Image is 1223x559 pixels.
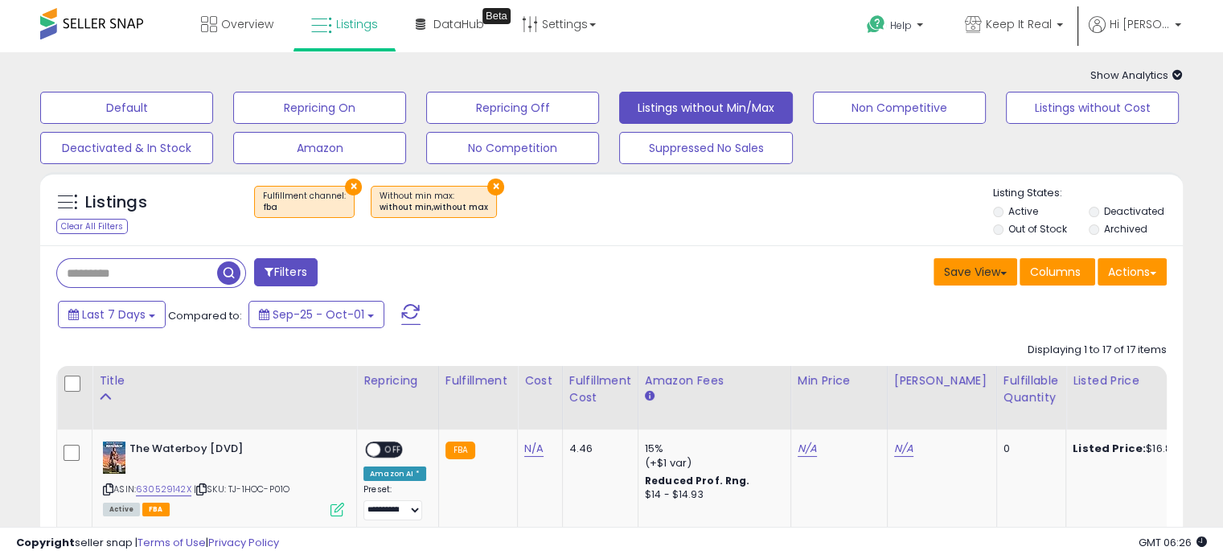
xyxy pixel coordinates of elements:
span: OFF [380,443,406,457]
strong: Copyright [16,535,75,550]
div: (+$1 var) [645,456,778,471]
div: Fulfillment [445,372,511,389]
b: Listed Price: [1073,441,1146,456]
label: Active [1008,204,1038,218]
label: Archived [1103,222,1147,236]
div: Repricing [363,372,432,389]
span: Help [890,18,912,32]
i: Get Help [866,14,886,35]
a: Hi [PERSON_NAME] [1089,16,1181,52]
button: Suppressed No Sales [619,132,792,164]
div: $16.88 [1073,442,1206,456]
div: Clear All Filters [56,219,128,234]
div: fba [263,202,346,213]
a: N/A [894,441,913,457]
button: × [345,179,362,195]
span: | SKU: TJ-1HOC-P01O [194,483,289,495]
div: $14 - $14.93 [645,488,778,502]
div: Displaying 1 to 17 of 17 items [1028,343,1167,358]
span: DataHub [433,16,484,32]
b: Reduced Prof. Rng. [645,474,750,487]
div: seller snap | | [16,536,279,551]
a: 630529142X [136,483,191,496]
div: Preset: [363,484,426,520]
button: Filters [254,258,317,286]
span: Fulfillment channel : [263,190,346,214]
button: Repricing On [233,92,406,124]
span: Show Analytics [1090,68,1183,83]
span: All listings currently available for purchase on Amazon [103,503,140,516]
button: Amazon [233,132,406,164]
button: Actions [1098,258,1167,286]
div: Amazon Fees [645,372,784,389]
button: Listings without Min/Max [619,92,792,124]
div: ASIN: [103,442,344,515]
div: [PERSON_NAME] [894,372,990,389]
a: N/A [798,441,817,457]
button: Last 7 Days [58,301,166,328]
label: Deactivated [1103,204,1163,218]
button: Listings without Cost [1006,92,1179,124]
span: Columns [1030,264,1081,280]
button: × [487,179,504,195]
div: Fulfillment Cost [569,372,631,406]
button: Columns [1020,258,1095,286]
span: Sep-25 - Oct-01 [273,306,364,323]
span: Overview [221,16,273,32]
small: Amazon Fees. [645,389,655,404]
small: FBA [445,442,475,459]
div: 4.46 [569,442,626,456]
a: N/A [524,441,544,457]
button: Sep-25 - Oct-01 [248,301,384,328]
button: Deactivated & In Stock [40,132,213,164]
h5: Listings [85,191,147,214]
span: 2025-10-9 06:26 GMT [1139,535,1207,550]
button: Repricing Off [426,92,599,124]
div: Listed Price [1073,372,1212,389]
a: Privacy Policy [208,535,279,550]
span: Without min max : [380,190,488,214]
span: Listings [336,16,378,32]
label: Out of Stock [1008,222,1067,236]
span: Compared to: [168,308,242,323]
span: Last 7 Days [82,306,146,323]
button: Non Competitive [813,92,986,124]
button: No Competition [426,132,599,164]
div: Title [99,372,350,389]
div: Min Price [798,372,880,389]
div: 0 [1003,442,1053,456]
span: Hi [PERSON_NAME] [1110,16,1170,32]
button: Default [40,92,213,124]
a: Help [854,2,939,52]
b: The Waterboy [DVD] [129,442,325,461]
span: FBA [142,503,170,516]
img: 51r9yNDJcsL._SL40_.jpg [103,442,125,474]
div: without min,without max [380,202,488,213]
div: Tooltip anchor [482,8,511,24]
button: Save View [934,258,1017,286]
span: Keep It Real [986,16,1052,32]
div: Fulfillable Quantity [1003,372,1059,406]
div: Amazon AI * [363,467,426,481]
a: Terms of Use [137,535,206,550]
p: Listing States: [993,186,1183,201]
div: 15% [645,442,778,456]
div: Cost [524,372,556,389]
